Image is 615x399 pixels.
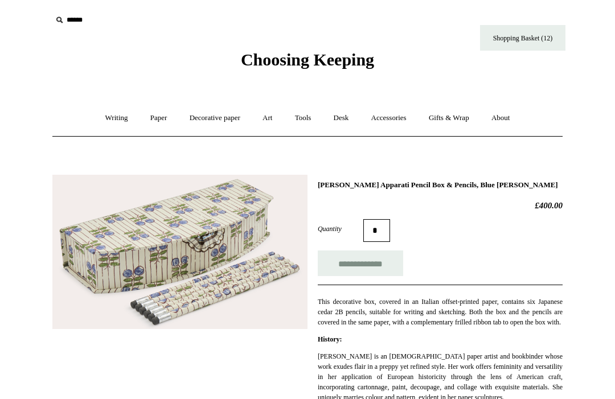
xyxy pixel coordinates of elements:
[318,200,563,211] h2: £400.00
[179,103,251,133] a: Decorative paper
[318,224,363,234] label: Quantity
[480,25,565,51] a: Shopping Basket (12)
[481,103,520,133] a: About
[52,175,307,329] img: Scanlon Apparati Pencil Box & Pencils, Blue Berry
[318,180,563,190] h1: [PERSON_NAME] Apparati Pencil Box & Pencils, Blue [PERSON_NAME]
[285,103,322,133] a: Tools
[95,103,138,133] a: Writing
[318,297,563,327] p: This decorative box, covered in an Italian offset-printed paper, contains six Japanese cedar 2B p...
[361,103,417,133] a: Accessories
[241,59,374,67] a: Choosing Keeping
[323,103,359,133] a: Desk
[252,103,282,133] a: Art
[419,103,479,133] a: Gifts & Wrap
[318,335,342,343] strong: History:
[140,103,178,133] a: Paper
[241,50,374,69] span: Choosing Keeping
